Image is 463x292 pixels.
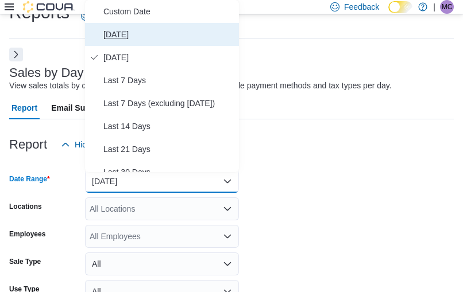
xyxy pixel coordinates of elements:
[9,174,50,184] label: Date Range
[9,80,392,92] div: View sales totals by day for a specified date range. Details include payment methods and tax type...
[103,96,234,110] span: Last 7 Days (excluding [DATE])
[103,28,234,41] span: [DATE]
[9,48,23,61] button: Next
[9,257,41,266] label: Sale Type
[9,202,42,211] label: Locations
[56,133,140,156] button: Hide Parameters
[103,5,234,18] span: Custom Date
[344,1,379,13] span: Feedback
[103,142,234,156] span: Last 21 Days
[85,170,239,193] button: [DATE]
[76,5,134,28] a: Feedback
[75,139,135,150] span: Hide Parameters
[23,1,75,13] img: Cova
[11,96,37,119] span: Report
[388,13,389,14] span: Dark Mode
[223,204,232,213] button: Open list of options
[103,50,234,64] span: [DATE]
[388,1,412,13] input: Dark Mode
[103,165,234,179] span: Last 30 Days
[103,73,234,87] span: Last 7 Days
[85,252,239,275] button: All
[51,96,124,119] span: Email Subscription
[223,232,232,241] button: Open list of options
[9,138,47,151] h3: Report
[9,229,45,239] label: Employees
[103,119,234,133] span: Last 14 Days
[9,66,84,80] h3: Sales by Day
